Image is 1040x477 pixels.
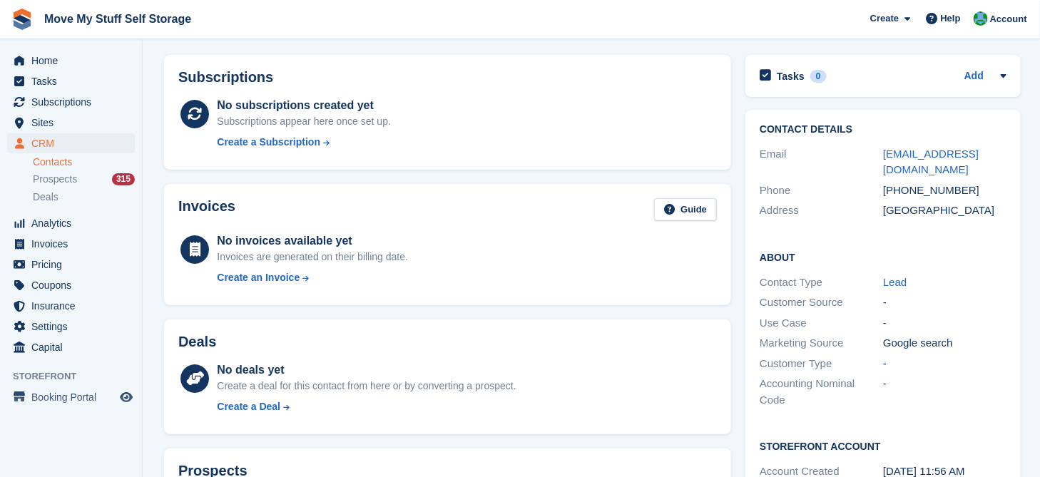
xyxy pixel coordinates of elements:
[654,198,717,222] a: Guide
[217,399,280,414] div: Create a Deal
[31,213,117,233] span: Analytics
[883,183,1006,199] div: [PHONE_NUMBER]
[31,92,117,112] span: Subscriptions
[760,356,883,372] div: Customer Type
[7,113,135,133] a: menu
[217,361,516,379] div: No deals yet
[7,71,135,91] a: menu
[990,12,1027,26] span: Account
[178,198,235,222] h2: Invoices
[760,124,1006,135] h2: Contact Details
[870,11,899,26] span: Create
[7,317,135,337] a: menu
[31,337,117,357] span: Capital
[33,190,135,205] a: Deals
[7,234,135,254] a: menu
[760,275,883,291] div: Contact Type
[777,70,805,83] h2: Tasks
[31,387,117,407] span: Booking Portal
[33,190,58,204] span: Deals
[883,148,979,176] a: [EMAIL_ADDRESS][DOMAIN_NAME]
[11,9,33,30] img: stora-icon-8386f47178a22dfd0bd8f6a31ec36ba5ce8667c1dd55bd0f319d3a0aa187defe.svg
[217,379,516,394] div: Create a deal for this contact from here or by converting a prospect.
[217,135,320,150] div: Create a Subscription
[178,334,216,350] h2: Deals
[760,376,883,408] div: Accounting Nominal Code
[760,335,883,352] div: Marketing Source
[217,232,408,250] div: No invoices available yet
[974,11,988,26] img: Dan
[33,155,135,169] a: Contacts
[760,294,883,311] div: Customer Source
[33,173,77,186] span: Prospects
[760,183,883,199] div: Phone
[39,7,197,31] a: Move My Stuff Self Storage
[7,213,135,233] a: menu
[883,202,1006,219] div: [GEOGRAPHIC_DATA]
[31,275,117,295] span: Coupons
[883,335,1006,352] div: Google search
[217,270,408,285] a: Create an Invoice
[7,92,135,112] a: menu
[118,389,135,406] a: Preview store
[31,234,117,254] span: Invoices
[112,173,135,185] div: 315
[7,275,135,295] a: menu
[7,255,135,275] a: menu
[178,69,717,86] h2: Subscriptions
[883,315,1006,332] div: -
[31,296,117,316] span: Insurance
[810,70,827,83] div: 0
[883,376,1006,408] div: -
[217,114,391,129] div: Subscriptions appear here once set up.
[217,135,391,150] a: Create a Subscription
[31,51,117,71] span: Home
[31,71,117,91] span: Tasks
[964,68,984,85] a: Add
[217,270,300,285] div: Create an Invoice
[217,250,408,265] div: Invoices are generated on their billing date.
[31,255,117,275] span: Pricing
[217,97,391,114] div: No subscriptions created yet
[31,133,117,153] span: CRM
[31,317,117,337] span: Settings
[33,172,135,187] a: Prospects 315
[760,315,883,332] div: Use Case
[7,133,135,153] a: menu
[760,438,1006,453] h2: Storefront Account
[883,356,1006,372] div: -
[13,369,142,384] span: Storefront
[941,11,961,26] span: Help
[883,276,907,288] a: Lead
[760,250,1006,264] h2: About
[31,113,117,133] span: Sites
[217,399,516,414] a: Create a Deal
[7,296,135,316] a: menu
[7,337,135,357] a: menu
[7,387,135,407] a: menu
[883,294,1006,311] div: -
[760,202,883,219] div: Address
[7,51,135,71] a: menu
[760,146,883,178] div: Email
